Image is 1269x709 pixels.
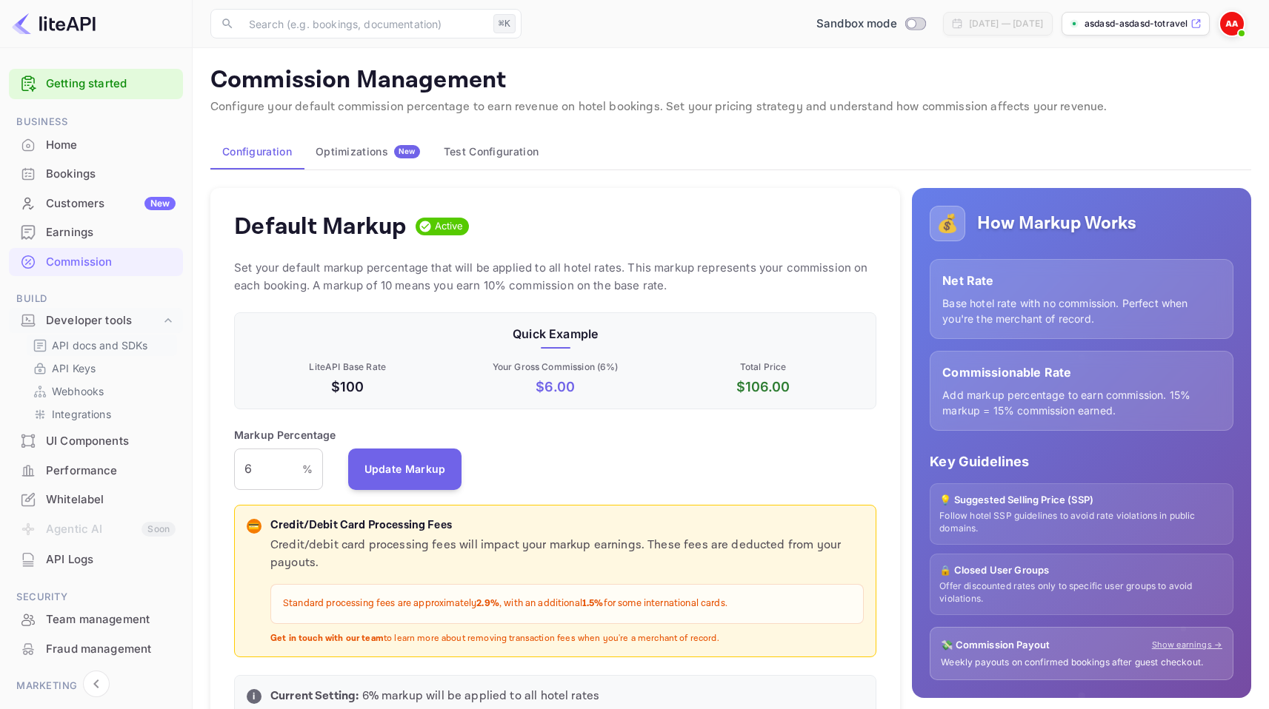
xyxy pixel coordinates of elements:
[33,360,171,376] a: API Keys
[52,337,148,353] p: API docs and SDKs
[454,377,656,397] p: $ 6.00
[810,16,931,33] div: Switch to Production mode
[234,448,302,490] input: 0
[210,98,1251,116] p: Configure your default commission percentage to earn revenue on hotel bookings. Set your pricing ...
[9,545,183,574] div: API Logs
[941,638,1050,653] p: 💸 Commission Payout
[83,671,110,697] button: Collapse navigation
[9,427,183,456] div: UI Components
[316,145,420,158] div: Optimizations
[52,360,96,376] p: API Keys
[283,597,851,611] p: Standard processing fees are approximately , with an additional for some international cards.
[247,325,864,343] p: Quick Example
[432,134,550,169] button: Test Configuration
[234,212,407,241] h4: Default Markup
[270,688,359,704] strong: Current Setting:
[27,357,177,379] div: API Keys
[27,335,177,356] div: API docs and SDKs
[46,611,176,628] div: Team management
[9,635,183,664] div: Fraud management
[270,517,864,534] p: Credit/Debit Card Processing Fees
[1220,12,1244,36] img: asdasd asdasd
[46,224,176,241] div: Earnings
[12,12,96,36] img: LiteAPI logo
[939,510,1224,535] p: Follow hotel SSP guidelines to avoid rate violations in public domains.
[942,363,1221,381] p: Commissionable Rate
[46,491,176,508] div: Whitelabel
[9,160,183,187] a: Bookings
[9,248,183,277] div: Commission
[939,493,1224,508] p: 💡 Suggested Selling Price (SSP)
[52,383,104,399] p: Webhooks
[253,690,255,703] p: i
[46,312,161,329] div: Developer tools
[941,656,1222,669] p: Weekly payouts on confirmed bookings after guest checkout.
[930,451,1233,471] p: Key Guidelines
[9,291,183,307] span: Build
[144,197,176,210] div: New
[9,545,183,573] a: API Logs
[234,259,876,295] p: Set your default markup percentage that will be applied to all hotel rates. This markup represent...
[942,295,1221,326] p: Base hotel rate with no commission. Perfect when you're the merchant of record.
[52,406,111,422] p: Integrations
[816,16,897,33] span: Sandbox mode
[46,551,176,568] div: API Logs
[662,377,864,397] p: $ 106.00
[46,75,176,93] a: Getting started
[9,485,183,514] div: Whitelabel
[270,633,384,644] strong: Get in touch with our team
[46,463,176,480] div: Performance
[33,383,171,399] a: Webhooks
[247,360,448,374] p: LiteAPI Base Rate
[942,387,1221,418] p: Add markup percentage to earn commission. 15% markup = 15% commission earned.
[270,633,864,645] p: to learn more about removing transaction fees when you're a merchant of record.
[939,580,1224,605] p: Offer discounted rates only to specific user groups to avoid violations.
[302,461,313,477] p: %
[662,360,864,374] p: Total Price
[27,380,177,402] div: Webhooks
[977,212,1136,235] h5: How Markup Works
[9,589,183,605] span: Security
[1152,639,1222,651] a: Show earnings →
[493,14,516,33] div: ⌘K
[9,605,183,633] a: Team management
[46,166,176,183] div: Bookings
[476,597,499,610] strong: 2.9%
[46,195,176,212] div: Customers
[9,427,183,454] a: UI Components
[9,114,183,130] span: Business
[270,688,864,705] p: 6 % markup will be applied to all hotel rates
[247,377,448,397] p: $100
[9,218,183,246] a: Earnings
[33,337,171,353] a: API docs and SDKs
[46,137,176,154] div: Home
[270,537,864,572] p: Credit/debit card processing fees will impact your markup earnings. These fees are deducted from ...
[9,131,183,160] div: Home
[936,210,959,237] p: 💰
[969,17,1043,30] div: [DATE] — [DATE]
[9,248,183,275] a: Commission
[1085,17,1188,30] p: asdasd-asdasd-totravel...
[942,272,1221,289] p: Net Rate
[9,69,183,99] div: Getting started
[33,406,171,422] a: Integrations
[394,147,420,156] span: New
[9,189,183,218] div: CustomersNew
[9,457,183,484] a: Performance
[9,485,183,513] a: Whitelabel
[210,134,304,169] button: Configuration
[234,427,336,443] p: Markup Percentage
[9,308,183,334] div: Developer tools
[9,160,183,189] div: Bookings
[46,641,176,658] div: Fraud management
[429,219,470,234] span: Active
[210,66,1251,95] p: Commission Management
[9,457,183,485] div: Performance
[46,254,176,271] div: Commission
[9,605,183,634] div: Team management
[9,131,183,158] a: Home
[27,403,177,425] div: Integrations
[9,189,183,217] a: CustomersNew
[46,433,176,450] div: UI Components
[582,597,604,610] strong: 1.5%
